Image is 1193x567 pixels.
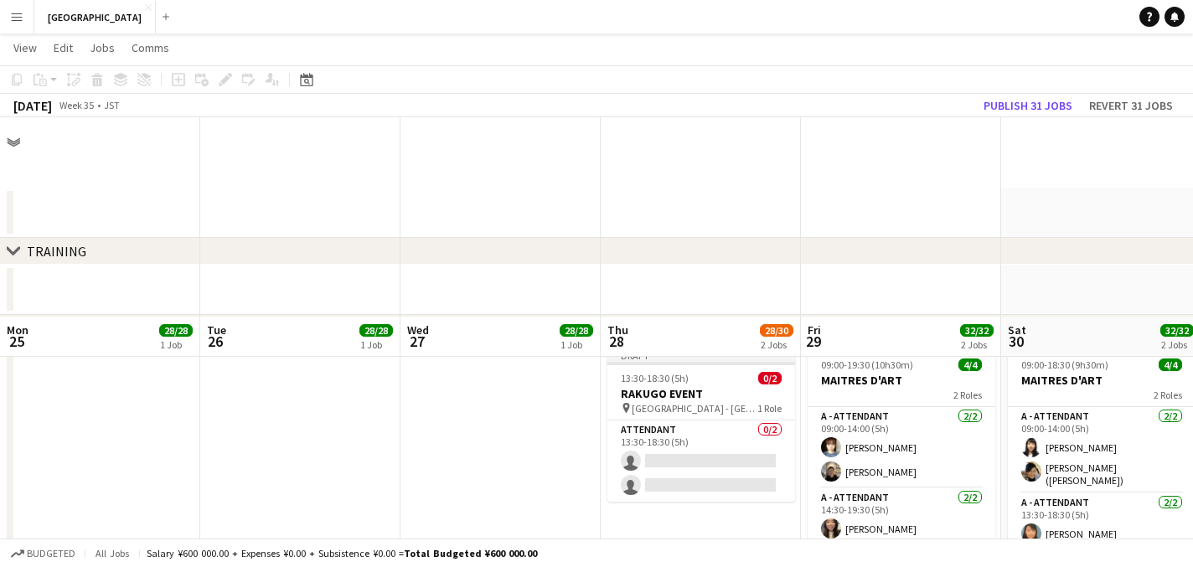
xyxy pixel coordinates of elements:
[360,338,392,351] div: 1 Job
[821,358,913,371] span: 09:00-19:30 (10h30m)
[977,95,1079,116] button: Publish 31 jobs
[961,338,993,351] div: 2 Jobs
[607,348,795,502] app-job-card: Draft13:30-18:30 (5h)0/2RAKUGO EVENT [GEOGRAPHIC_DATA] - [GEOGRAPHIC_DATA] EXPO 20251 RoleATTENDA...
[1008,322,1026,338] span: Sat
[125,37,176,59] a: Comms
[621,372,689,384] span: 13:30-18:30 (5h)
[960,324,994,337] span: 32/32
[104,99,120,111] div: JST
[407,322,429,338] span: Wed
[761,338,793,351] div: 2 Jobs
[47,37,80,59] a: Edit
[405,332,429,351] span: 27
[808,407,995,488] app-card-role: A - ATTENDANT2/209:00-14:00 (5h)[PERSON_NAME][PERSON_NAME]
[13,40,37,55] span: View
[27,243,86,260] div: TRAINING
[159,324,193,337] span: 28/28
[757,402,782,415] span: 1 Role
[147,547,537,559] div: Salary ¥600 000.00 + Expenses ¥0.00 + Subsistence ¥0.00 =
[13,97,52,114] div: [DATE]
[953,389,982,401] span: 2 Roles
[132,40,169,55] span: Comms
[83,37,121,59] a: Jobs
[55,99,97,111] span: Week 35
[1154,389,1182,401] span: 2 Roles
[1005,332,1026,351] span: 30
[758,372,782,384] span: 0/2
[805,332,821,351] span: 29
[607,386,795,401] h3: RAKUGO EVENT
[808,322,821,338] span: Fri
[1021,358,1108,371] span: 09:00-18:30 (9h30m)
[560,324,593,337] span: 28/28
[7,37,44,59] a: View
[90,40,115,55] span: Jobs
[7,322,28,338] span: Mon
[1161,338,1193,351] div: 2 Jobs
[8,544,78,563] button: Budgeted
[808,373,995,388] h3: MAITRES D'ART
[1082,95,1180,116] button: Revert 31 jobs
[1159,358,1182,371] span: 4/4
[632,402,757,415] span: [GEOGRAPHIC_DATA] - [GEOGRAPHIC_DATA] EXPO 2025
[605,332,628,351] span: 28
[359,324,393,337] span: 28/28
[760,324,793,337] span: 28/30
[560,338,592,351] div: 1 Job
[607,420,795,502] app-card-role: ATTENDANT0/213:30-18:30 (5h)
[160,338,192,351] div: 1 Job
[204,332,226,351] span: 26
[4,332,28,351] span: 25
[27,548,75,559] span: Budgeted
[92,547,132,559] span: All jobs
[607,322,628,338] span: Thu
[207,322,226,338] span: Tue
[54,40,73,55] span: Edit
[958,358,982,371] span: 4/4
[34,1,156,34] button: [GEOGRAPHIC_DATA]
[404,547,537,559] span: Total Budgeted ¥600 000.00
